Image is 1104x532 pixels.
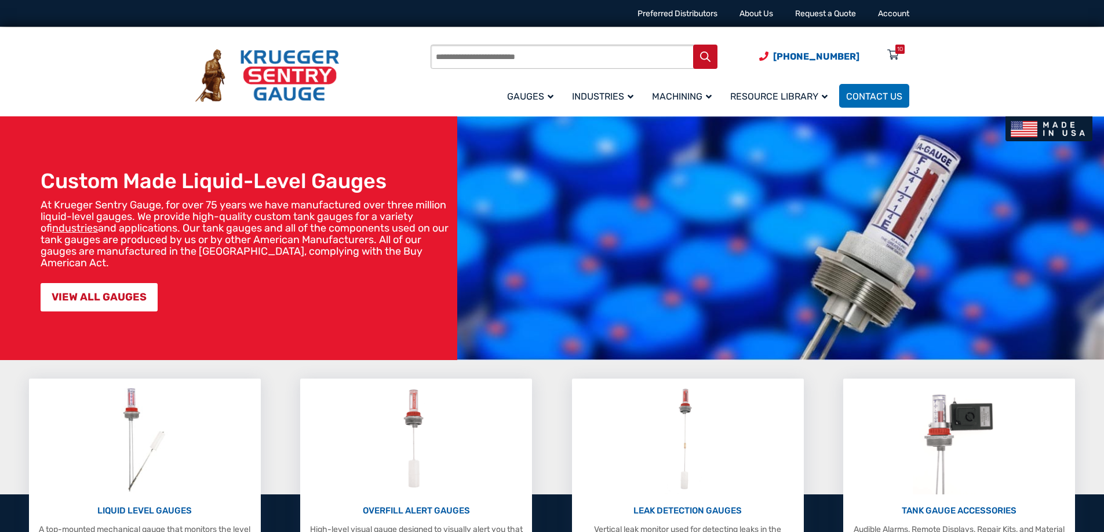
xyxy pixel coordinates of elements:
[846,91,902,102] span: Contact Us
[839,84,909,108] a: Contact Us
[578,504,798,518] p: LEAK DETECTION GAUGES
[759,49,859,64] a: Phone Number (920) 434-8860
[739,9,773,19] a: About Us
[41,199,451,269] p: At Krueger Sentry Gauge, for over 75 years we have manufactured over three million liquid-level g...
[391,384,442,494] img: Overfill Alert Gauges
[878,9,909,19] a: Account
[507,91,553,102] span: Gauges
[795,9,856,19] a: Request a Quote
[849,504,1069,518] p: TANK GAUGE ACCESSORIES
[565,82,645,109] a: Industries
[306,504,526,518] p: OVERFILL ALERT GAUGES
[730,91,828,102] span: Resource Library
[913,384,1006,494] img: Tank Gauge Accessories
[41,168,451,193] h1: Custom Made Liquid-Level Gauges
[195,49,339,102] img: Krueger Sentry Gauge
[572,91,633,102] span: Industries
[637,9,717,19] a: Preferred Distributors
[1005,116,1092,141] img: Made In USA
[665,384,711,494] img: Leak Detection Gauges
[457,116,1104,360] img: bg_hero_bannerksentry
[114,384,175,494] img: Liquid Level Gauges
[52,222,98,234] a: industries
[500,82,565,109] a: Gauges
[773,51,859,62] span: [PHONE_NUMBER]
[652,91,712,102] span: Machining
[41,283,158,311] a: VIEW ALL GAUGES
[35,504,255,518] p: LIQUID LEVEL GAUGES
[645,82,723,109] a: Machining
[897,45,903,54] div: 10
[723,82,839,109] a: Resource Library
